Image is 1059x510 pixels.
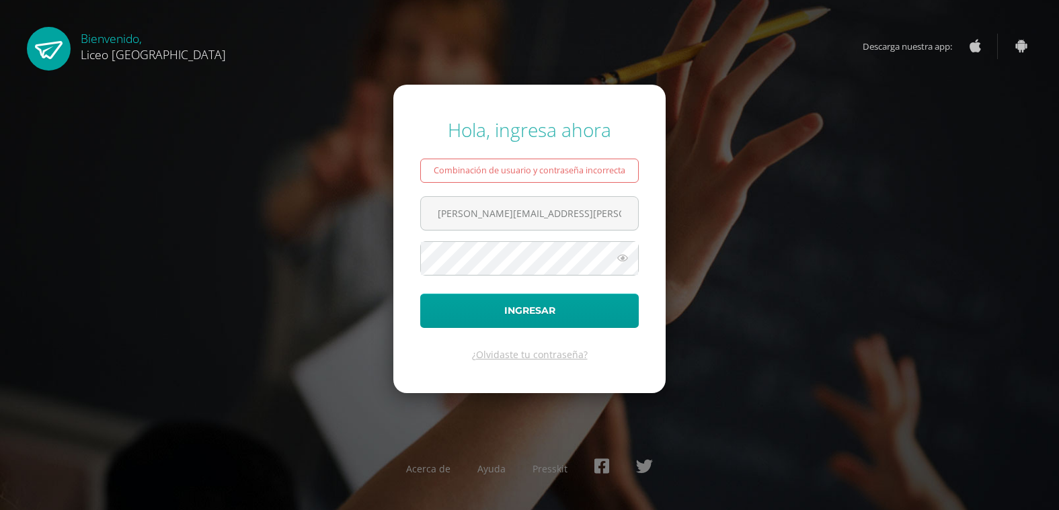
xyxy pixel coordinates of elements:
a: Acerca de [406,462,450,475]
div: Combinación de usuario y contraseña incorrecta [420,159,639,183]
a: Presskit [533,462,567,475]
div: Bienvenido, [81,27,226,62]
a: Ayuda [477,462,506,475]
span: Descarga nuestra app: [863,34,966,59]
div: Hola, ingresa ahora [420,117,639,142]
a: ¿Olvidaste tu contraseña? [472,348,588,361]
span: Liceo [GEOGRAPHIC_DATA] [81,46,226,62]
button: Ingresar [420,294,639,328]
input: Correo electrónico o usuario [421,197,638,230]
